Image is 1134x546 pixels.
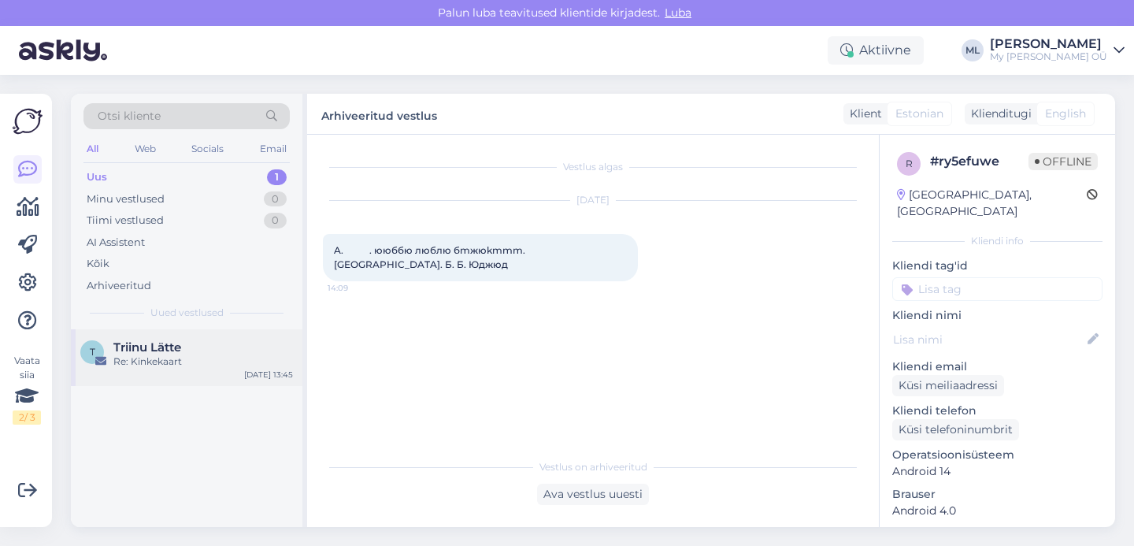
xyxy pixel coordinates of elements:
span: 14:09 [328,282,387,294]
label: Arhiveeritud vestlus [321,103,437,124]
p: Kliendi nimi [892,307,1102,324]
div: Ava vestlus uuesti [537,484,649,505]
div: 0 [264,191,287,207]
p: Android 4.0 [892,503,1102,519]
div: 2 / 3 [13,410,41,425]
div: Tiimi vestlused [87,213,164,228]
div: Kõik [87,256,109,272]
span: T [90,346,95,358]
span: Offline [1028,153,1098,170]
div: Email [257,139,290,159]
div: [GEOGRAPHIC_DATA], [GEOGRAPHIC_DATA] [897,187,1087,220]
div: Web [132,139,159,159]
input: Lisa nimi [893,331,1084,348]
span: Vestlus on arhiveeritud [539,460,647,474]
div: Klienditugi [965,106,1032,122]
div: Küsi telefoninumbrit [892,419,1019,440]
span: Estonian [895,106,943,122]
span: English [1045,106,1086,122]
div: 1 [267,169,287,185]
div: AI Assistent [87,235,145,251]
a: [PERSON_NAME]My [PERSON_NAME] OÜ [990,38,1125,63]
span: Luba [660,6,696,20]
img: Askly Logo [13,106,43,136]
div: Aktiivne [828,36,924,65]
div: Socials [188,139,227,159]
input: Lisa tag [892,277,1102,301]
span: Uued vestlused [150,306,224,320]
p: Kliendi telefon [892,403,1102,419]
div: ML [962,39,984,61]
div: [PERSON_NAME] [990,38,1107,50]
div: 0 [264,213,287,228]
div: Klient [843,106,882,122]
span: Triinu Lätte [113,340,181,355]
p: Kliendi email [892,358,1102,375]
p: Kliendi tag'id [892,258,1102,274]
div: Minu vestlused [87,191,165,207]
div: [DATE] [323,193,863,207]
div: Vaata siia [13,354,41,425]
div: # ry5efuwe [930,152,1028,171]
p: Operatsioonisüsteem [892,447,1102,463]
div: [DATE] 13:45 [244,369,293,381]
div: Uus [87,169,107,185]
p: Brauser [892,486,1102,503]
div: Arhiveeritud [87,278,151,294]
div: Küsi meiliaadressi [892,375,1004,396]
span: Otsi kliente [98,108,161,124]
div: All [83,139,102,159]
div: Re: Kinkekaart [113,355,293,369]
div: My [PERSON_NAME] OÜ [990,50,1107,63]
span: r [906,158,913,169]
p: Android 14 [892,463,1102,480]
div: Kliendi info [892,234,1102,248]
span: A. . ююббю люблю бmжюkmmm. [GEOGRAPHIC_DATA]. Б. Б. Юджюд [334,244,528,270]
div: Vestlus algas [323,160,863,174]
